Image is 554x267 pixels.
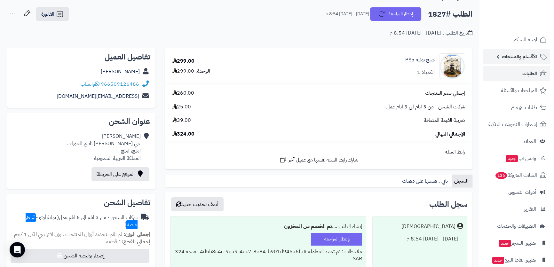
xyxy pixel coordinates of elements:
[172,67,210,75] div: الوحدة: 299.00
[483,134,550,149] a: العملاء
[123,231,150,238] strong: إجمالي الوزن:
[400,175,452,187] a: تابي : قسمها على دفعات
[284,223,332,230] b: تم الخصم من المخزون
[497,222,536,231] span: التطبيقات والخدمات
[311,233,362,246] div: بإنتظار المراجعة
[172,90,194,97] span: 260.00
[429,200,467,208] h3: سجل الطلب
[12,199,150,207] h2: تفاصيل الشحن
[483,185,550,200] a: أدوات التسويق
[495,172,507,179] span: 136
[513,35,537,44] span: لوحة التحكم
[36,7,69,21] a: الفاتورة
[172,130,194,138] span: 324.00
[171,197,224,211] button: أضف تحديث جديد
[91,167,149,181] a: الموقع على الخريطة
[390,29,472,37] div: تاريخ الطلب : [DATE] - [DATE] 8:54 م
[495,171,537,180] span: السلات المتروكة
[483,218,550,234] a: التطبيقات والخدمات
[483,100,550,115] a: طلبات الإرجاع
[106,238,150,246] small: 1 قطعة
[505,154,536,163] span: وآتس آب
[174,220,362,233] div: إنشاء الطلب ....
[501,86,537,95] span: المراجعات والأسئلة
[524,137,536,146] span: العملاء
[12,118,150,125] h2: عنوان الشحن
[376,233,463,245] div: [DATE] - [DATE] 8:54 م
[492,255,536,264] span: تطبيق نقاط البيع
[499,240,511,247] span: جديد
[488,120,537,129] span: إشعارات التحويلات البنكية
[425,90,465,97] span: إجمالي سعر المنتجات
[440,53,465,79] img: 1758900262-ghost_of_yote_2-90x90.webp
[101,80,139,88] a: 966509126486
[502,52,537,61] span: الأقسام والمنتجات
[26,213,138,229] span: أسعار خاصة
[405,56,435,64] a: شبح يوتيه PS5
[172,103,191,111] span: 25.00
[67,133,141,162] div: [PERSON_NAME] حي [PERSON_NAME] نادي الحوراء ، املج، املج المملكة العربية السعودية
[483,117,550,132] a: إشعارات التحويلات البنكية
[81,80,99,88] a: واتساب
[424,117,465,124] span: ضريبة القيمة المضافة
[172,58,194,65] div: 299.00
[386,103,465,111] span: شركات الشحن - من 3 ايام الى 5 ايام عمل
[326,11,369,17] small: [DATE] - [DATE] 8:54 م
[483,235,550,251] a: تطبيق المتجرجديد
[289,156,358,164] span: شارك رابط السلة نفسها مع عميل آخر
[41,10,54,18] span: الفاتورة
[483,32,550,47] a: لوحة التحكم
[511,103,537,112] span: طلبات الإرجاع
[483,201,550,217] a: التقارير
[26,214,138,229] span: ( بوابة أوتو - )
[172,117,191,124] span: 39.00
[12,53,150,61] h2: تفاصيل العميل
[101,68,140,75] a: [PERSON_NAME]
[417,69,435,76] div: الكمية: 1
[279,156,358,164] a: شارك رابط السلة نفسها مع عميل آخر
[370,7,421,21] button: بإنتظار المراجعة
[12,214,138,229] div: شركات الشحن - من 3 ايام الى 5 ايام عمل
[508,188,536,197] span: أدوات التسويق
[428,8,472,21] h2: الطلب #1827
[483,83,550,98] a: المراجعات والأسئلة
[506,155,518,162] span: جديد
[483,151,550,166] a: وآتس آبجديد
[483,66,550,81] a: الطلبات
[435,130,465,138] span: الإجمالي النهائي
[11,249,149,263] button: إصدار بوليصة الشحن
[492,257,504,264] span: جديد
[14,231,122,238] span: لم تقم بتحديد أوزان للمنتجات ، وزن افتراضي للكل 1 كجم
[168,148,470,156] div: رابط السلة
[483,168,550,183] a: السلات المتروكة136
[510,17,548,30] img: logo-2.png
[522,69,537,78] span: الطلبات
[401,223,455,230] div: [DEMOGRAPHIC_DATA]
[174,246,362,265] div: ملاحظات : تم تنفيذ المعاملة #4d5b8c4c-9ea9-4ec7-8e84-b901d945a6fb . بقيمة 324 SAR .
[57,92,139,100] a: [EMAIL_ADDRESS][DOMAIN_NAME]
[452,175,472,187] a: السجل
[122,238,150,246] strong: إجمالي القطع:
[498,239,536,247] span: تطبيق المتجر
[10,242,25,257] div: Open Intercom Messenger
[524,205,536,214] span: التقارير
